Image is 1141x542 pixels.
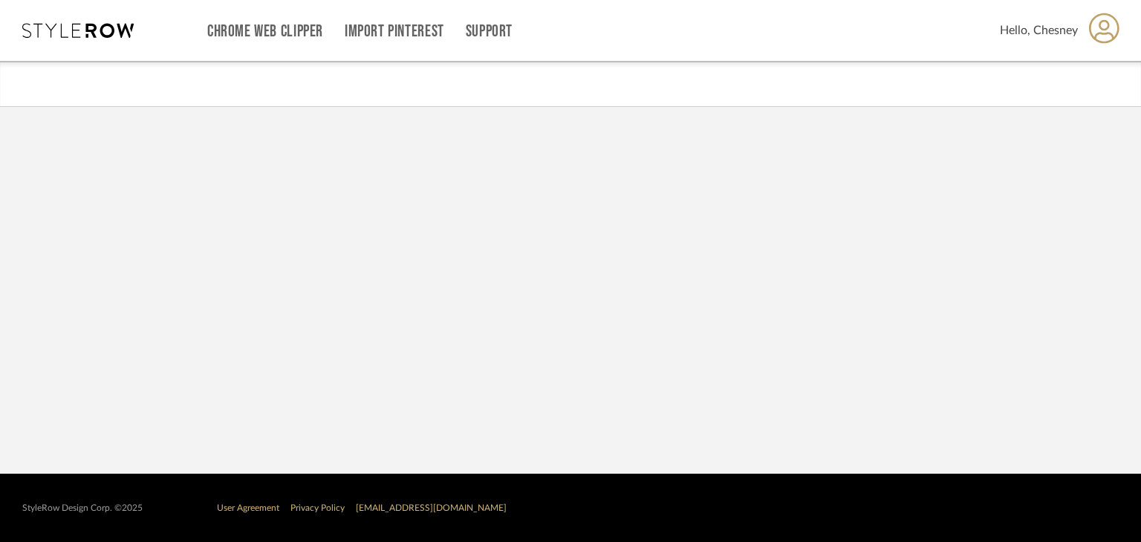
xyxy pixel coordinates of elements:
a: Chrome Web Clipper [207,25,323,38]
a: Import Pinterest [345,25,444,38]
a: [EMAIL_ADDRESS][DOMAIN_NAME] [356,503,507,512]
a: Privacy Policy [290,503,345,512]
div: StyleRow Design Corp. ©2025 [22,503,143,514]
a: Support [466,25,513,38]
a: User Agreement [217,503,279,512]
span: Hello, Chesney [1000,22,1078,39]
